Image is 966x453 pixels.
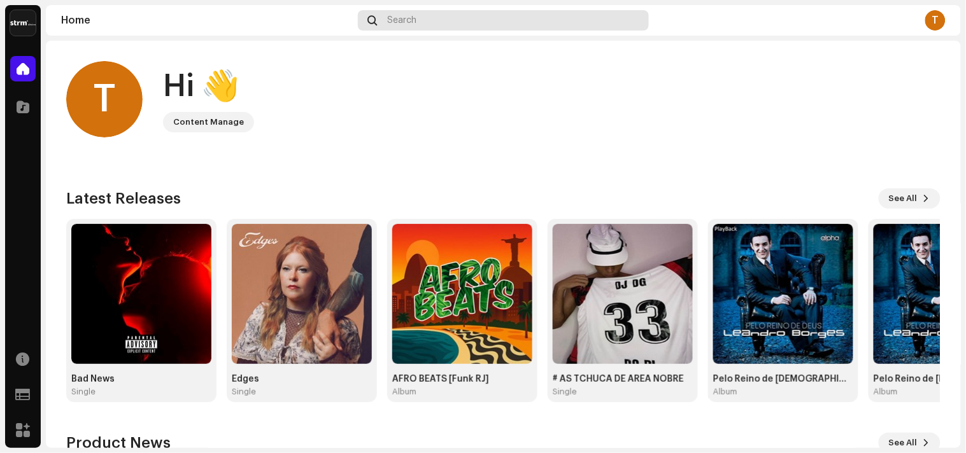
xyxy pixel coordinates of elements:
div: Single [232,387,256,397]
img: 416e2d4f-95fc-4c44-af5f-5f74da8a6e8d [71,224,211,364]
h3: Product News [66,433,171,453]
div: Hi 👋 [163,66,254,107]
h3: Latest Releases [66,188,181,209]
div: Single [71,387,96,397]
div: Single [553,387,577,397]
div: Content Manage [173,115,244,130]
div: Pelo Reino de [DEMOGRAPHIC_DATA] [Playback] [713,374,853,384]
div: AFRO BEATS [Funk RJ] [392,374,532,384]
img: 408b884b-546b-4518-8448-1008f9c76b02 [10,10,36,36]
img: be06f199-d591-4bfd-8915-bc32e59ffc69 [232,224,372,364]
div: Album [874,387,898,397]
img: 25c30dab-f249-4adb-900e-6912bcda438c [392,224,532,364]
div: T [66,61,143,137]
img: 3478a230-a0d0-415f-aea3-ffb0759c1828 [553,224,693,364]
div: Bad News [71,374,211,384]
img: e5fe236c-28eb-4709-b092-791d968d8d8b [713,224,853,364]
span: Search [388,15,417,25]
button: See All [879,433,941,453]
button: See All [879,188,941,209]
div: Home [61,15,353,25]
div: # AS TCHUCA DE AREA NOBRE [553,374,693,384]
div: T [925,10,946,31]
span: See All [889,186,918,211]
div: Edges [232,374,372,384]
div: Album [713,387,737,397]
div: Album [392,387,416,397]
